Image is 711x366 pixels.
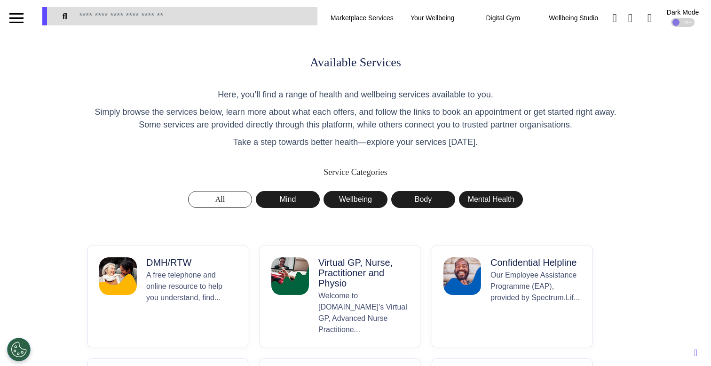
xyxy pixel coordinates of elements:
h1: Available Services [87,55,624,70]
p: Take a step towards better health—explore your services [DATE]. [87,136,624,149]
p: Here, you’ll find a range of health and wellbeing services available to you. [87,88,624,101]
div: Digital Gym [468,5,538,31]
p: Our Employee Assistance Programme (EAP), provided by Spectrum.Lif... [490,270,581,335]
p: A free telephone and online resource to help you understand, find... [146,270,237,335]
button: Mental Health [459,191,523,208]
button: Wellbeing [324,191,387,208]
div: Your Wellbeing [397,5,468,31]
div: Marketplace Services [327,5,397,31]
button: Mind [256,191,320,208]
img: DMH/RTW [99,257,137,295]
button: Virtual GP, Nurse, Practitioner and PhysioVirtual GP, Nurse, Practitioner and PhysioWelcome to [D... [260,246,420,347]
button: All [188,191,252,208]
p: Welcome to [DOMAIN_NAME]’s Virtual GP, Advanced Nurse Practitione... [318,290,409,335]
div: OFF [671,18,695,27]
img: Virtual GP, Nurse, Practitioner and Physio [271,257,309,295]
p: Virtual GP, Nurse, Practitioner and Physio [318,257,409,288]
button: Body [391,191,455,208]
div: Dark Mode [667,9,699,16]
h2: Service Categories [87,167,624,178]
p: Confidential Helpline [490,257,581,268]
p: DMH/RTW [146,257,237,268]
img: Confidential Helpline [443,257,481,295]
button: Confidential HelplineConfidential HelplineOur Employee Assistance Programme (EAP), provided by Sp... [432,246,592,347]
div: Wellbeing Studio [538,5,609,31]
button: DMH/RTWDMH/RTWA free telephone and online resource to help you understand, find... [87,246,248,347]
p: Simply browse the services below, learn more about what each offers, and follow the links to book... [87,106,624,131]
button: Open Preferences [7,338,31,361]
